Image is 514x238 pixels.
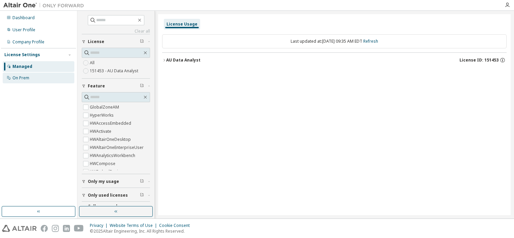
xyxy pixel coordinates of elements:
p: © 2025 Altair Engineering, Inc. All Rights Reserved. [90,228,194,234]
img: Altair One [3,2,87,9]
img: linkedin.svg [63,225,70,232]
label: 151453 - AU Data Analyst [90,67,140,75]
span: Only my usage [88,179,119,184]
div: User Profile [12,27,35,33]
div: Cookie Consent [159,223,194,228]
label: HWEmbedBasic [90,168,121,176]
label: HWAnalyticsWorkbench [90,152,137,160]
a: Refresh [363,38,378,44]
div: On Prem [12,75,29,81]
div: Privacy [90,223,110,228]
span: Only used licenses [88,193,128,198]
span: Clear filter [140,193,144,198]
label: HWAltairOneDesktop [90,135,132,144]
img: youtube.svg [74,225,84,232]
label: HWCompose [90,160,117,168]
span: Collapse on share string [88,204,140,214]
a: Clear all [82,29,150,34]
div: Company Profile [12,39,44,45]
img: altair_logo.svg [2,225,37,232]
label: HWActivate [90,127,113,135]
img: facebook.svg [41,225,48,232]
button: Only used licenses [82,188,150,203]
img: instagram.svg [52,225,59,232]
div: Dashboard [12,15,35,21]
label: HWAccessEmbedded [90,119,133,127]
div: Website Terms of Use [110,223,159,228]
span: Clear filter [140,39,144,44]
div: License Settings [4,52,40,57]
button: Feature [82,79,150,93]
label: All [90,59,96,67]
label: GlobalZoneAM [90,103,120,111]
label: HWAltairOneEnterpriseUser [90,144,145,152]
span: License [88,39,104,44]
span: Feature [88,83,105,89]
div: License Usage [167,22,197,27]
span: License ID: 151453 [460,57,499,63]
div: Managed [12,64,32,69]
div: Last updated at: [DATE] 09:35 AM EDT [162,34,507,48]
button: License [82,34,150,49]
button: AU Data AnalystLicense ID: 151453 [162,53,507,68]
div: AU Data Analyst [166,57,200,63]
label: HyperWorks [90,111,115,119]
span: Clear filter [140,179,144,184]
button: Only my usage [82,174,150,189]
span: Clear filter [140,83,144,89]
